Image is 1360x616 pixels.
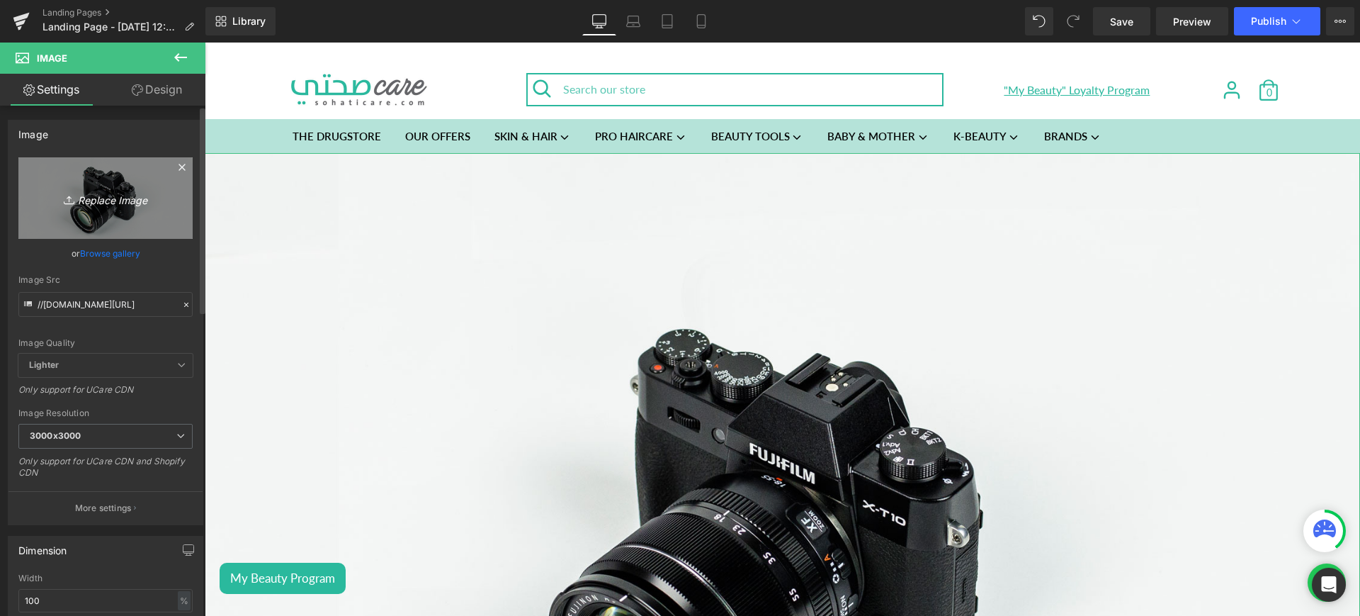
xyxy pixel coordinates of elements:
[1312,568,1346,602] div: Open Intercom Messenger
[106,74,208,106] a: Design
[496,77,610,111] a: BEAUTY TOOLS
[18,384,193,405] div: Only support for UCare CDN
[18,589,193,612] input: auto
[42,21,178,33] span: Landing Page - [DATE] 12:19:27
[1251,16,1286,27] span: Publish
[18,456,193,488] div: Only support for UCare CDN and Shopify CDN
[42,7,205,18] a: Landing Pages
[80,241,140,266] a: Browse gallery
[1234,7,1320,35] button: Publish
[18,292,193,317] input: Link
[1173,14,1211,29] span: Preview
[1050,45,1079,55] span: 0
[323,32,737,62] input: Search our store
[612,77,735,111] a: BABY & MOTHER
[795,40,945,54] a: "My Beauty" Loyalty Program
[232,15,266,28] span: Library
[1025,7,1053,35] button: Undo
[75,502,132,515] p: More settings
[1156,7,1228,35] a: Preview
[18,573,193,583] div: Width
[738,77,827,111] a: K-BEAUTY
[616,7,650,35] a: Laptop
[49,189,162,207] i: Replace Image
[1059,7,1087,35] button: Redo
[18,408,193,418] div: Image Resolution
[18,275,193,285] div: Image Src
[18,121,48,140] div: Image
[178,591,191,610] div: %
[77,77,187,111] a: THE DRUGSTORE
[30,430,81,441] b: 3000x3000
[380,77,493,111] a: PRO HAIRCARE
[18,246,193,261] div: or
[1326,7,1354,35] button: More
[15,520,141,551] button: My Beauty Program
[684,7,718,35] a: Mobile
[829,77,907,111] a: BRANDS
[190,77,276,111] a: OUR OFFERS
[77,29,233,66] img: Sohati Care
[582,7,616,35] a: Desktop
[279,77,378,111] a: SKIN & HAIR
[18,338,193,348] div: Image Quality
[650,7,684,35] a: Tablet
[37,52,67,64] span: Image
[18,537,67,556] div: Dimension
[1050,35,1078,49] a: 0
[205,7,276,35] a: New Library
[29,359,59,370] b: Lighter
[8,491,203,525] button: More settings
[1110,14,1133,29] span: Save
